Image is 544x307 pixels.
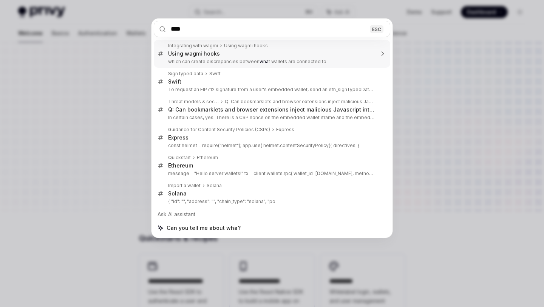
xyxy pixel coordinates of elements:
[168,198,374,205] p: { "id": "
[225,99,374,105] div: Q: Can bookmarklets and browser extensions inject malicious Javascript into the iframe?
[260,59,269,64] b: wha
[209,71,221,77] div: Swift
[168,50,220,57] div: Using wagmi hooks
[168,162,193,169] div: Ethereum
[154,208,390,221] div: Ask AI assistant
[197,155,218,161] div: Ethereum
[168,155,191,161] div: Quickstart
[168,190,187,197] div: Solana
[167,224,241,232] span: Can you tell me about wha?
[224,43,268,49] div: Using wagmi hooks
[168,71,203,77] div: Sign typed data
[168,59,374,65] p: which can create discrepancies between t wallets are connected to
[168,171,374,177] p: message = "Hello server wallets!" tx = client.wallets.rpc( wallet_id=[DOMAIN_NAME], method="pers
[168,134,189,141] div: Express
[168,106,374,113] div: Q: Can bookmarklets and browser extensions inject malicious Javascript into the iframe?
[370,25,383,33] div: ESC
[168,87,374,93] p: To request an EIP712 signature from a user's embedded wallet, send an eth_signTypedData_v4 JSON-
[168,115,374,121] p: In certain cases, yes. There is a CSP nonce on the embedded wallet iframe and the embedded wallet ke
[168,127,270,133] div: Guidance for Content Security Policies (CSPs)
[168,143,374,149] p: const helmet = require("helmet"); app.use( helmet.contentSecurityPolicy({ directives: {
[183,198,275,204] privy-wallet-id: ", "address": "
[276,127,294,133] div: Express
[168,183,201,189] div: Import a wallet
[207,183,222,189] div: Solana
[213,198,275,204] your-wallet-address: ", "chain_type": "solana", "po
[168,99,219,105] div: Threat models & security FAQ
[168,78,181,85] div: Swift
[168,43,218,49] div: Integrating with wagmi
